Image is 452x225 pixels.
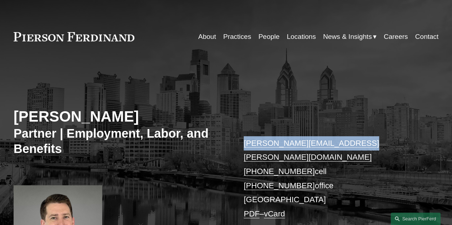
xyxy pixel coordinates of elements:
[323,30,376,44] a: folder dropdown
[198,30,216,44] a: About
[264,209,285,218] a: vCard
[244,167,315,176] a: [PHONE_NUMBER]
[244,209,259,218] a: PDF
[14,108,226,126] h2: [PERSON_NAME]
[415,30,439,44] a: Contact
[258,30,279,44] a: People
[244,181,315,190] a: [PHONE_NUMBER]
[391,213,441,225] a: Search this site
[244,139,379,162] a: [PERSON_NAME][EMAIL_ADDRESS][PERSON_NAME][DOMAIN_NAME]
[244,136,421,221] p: cell office [GEOGRAPHIC_DATA] –
[323,31,372,43] span: News & Insights
[14,126,226,156] h3: Partner | Employment, Labor, and Benefits
[384,30,408,44] a: Careers
[223,30,251,44] a: Practices
[287,30,316,44] a: Locations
